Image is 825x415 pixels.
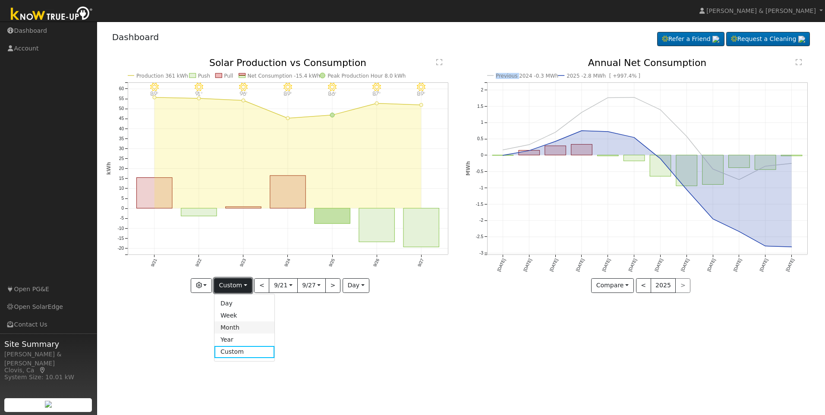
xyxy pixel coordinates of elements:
circle: onclick="" [633,96,636,99]
text: 40 [119,126,124,131]
rect: onclick="" [598,155,619,156]
rect: onclick="" [729,155,750,168]
i: 9/21 - Clear [150,83,159,91]
rect: onclick="" [270,176,305,208]
circle: onclick="" [764,245,767,248]
p: 89° [147,91,162,96]
rect: onclick="" [403,208,439,247]
circle: onclick="" [375,102,378,105]
rect: onclick="" [225,207,261,208]
circle: onclick="" [152,96,156,99]
rect: onclick="" [650,155,671,176]
button: Compare [591,278,634,293]
text: -5 [120,216,124,221]
rect: onclick="" [755,155,776,170]
text: 9/26 [372,258,380,268]
text: 9/22 [194,258,202,268]
text: -1 [479,185,483,190]
text: 0 [481,153,483,157]
a: Month [214,321,274,333]
text: 1 [481,120,483,125]
text: 9/27 [417,258,425,268]
circle: onclick="" [711,167,715,171]
a: Year [214,333,274,346]
a: Custom [214,346,274,358]
text: 0.5 [477,137,483,141]
text: Solar Production vs Consumption [209,57,366,68]
rect: onclick="" [545,146,566,155]
text: Pull [224,73,233,79]
circle: onclick="" [659,157,662,160]
text: [DATE] [523,258,532,272]
circle: onclick="" [580,129,583,132]
i: 9/23 - Clear [239,83,248,91]
rect: onclick="" [181,208,216,216]
text: Production 361 kWh [136,73,188,79]
circle: onclick="" [554,131,557,134]
rect: onclick="" [315,208,350,224]
circle: onclick="" [242,99,245,102]
circle: onclick="" [711,217,715,221]
img: retrieve [45,401,52,408]
text: -2 [479,218,483,223]
a: Day [214,297,274,309]
rect: onclick="" [781,155,803,156]
circle: onclick="" [737,230,741,233]
span: [PERSON_NAME] & [PERSON_NAME] [706,7,816,14]
text: 55 [119,96,124,101]
text: [DATE] [549,258,559,272]
text: 50 [119,107,124,111]
button: day [343,278,369,293]
p: 89° [414,91,429,96]
rect: onclick="" [136,178,172,208]
text:  [436,59,442,66]
rect: onclick="" [676,155,697,186]
text: [DATE] [496,258,506,272]
circle: onclick="" [764,164,767,168]
circle: onclick="" [737,178,741,182]
text: 2025 -2.8 MWh [ +997.4% ] [567,73,640,79]
circle: onclick="" [606,96,610,100]
rect: onclick="" [359,208,394,242]
text: -10 [117,226,124,231]
button: < [254,278,269,293]
button: < [636,278,651,293]
text: -2.5 [476,235,484,239]
a: Dashboard [112,32,159,42]
text: -3 [479,251,483,255]
circle: onclick="" [330,113,334,117]
rect: onclick="" [623,155,645,161]
text: MWh [465,161,471,176]
p: 86° [324,91,340,96]
text: Peak Production Hour 8.0 kWh [327,73,406,79]
text: Previous 2024 -0.3 MWh [496,73,558,79]
text: 60 [119,86,124,91]
div: System Size: 10.01 kW [4,373,92,382]
text: -0.5 [476,169,484,174]
circle: onclick="" [419,103,423,107]
text: [DATE] [733,258,743,272]
text: [DATE] [785,258,795,272]
circle: onclick="" [527,143,531,147]
div: [PERSON_NAME] & [PERSON_NAME] [4,350,92,368]
circle: onclick="" [580,111,583,114]
i: 9/22 - Clear [195,83,203,91]
text: 2 [481,88,483,92]
text: [DATE] [601,258,611,272]
button: 9/21 [269,278,297,293]
circle: onclick="" [685,135,689,138]
a: Request a Cleaning [726,32,810,47]
button: Custom [214,278,252,293]
i: 9/27 - Clear [417,83,425,91]
circle: onclick="" [685,188,689,191]
text: [DATE] [680,258,690,272]
img: retrieve [798,36,805,43]
text: 25 [119,156,124,161]
text: 9/24 [283,258,291,268]
circle: onclick="" [606,130,610,133]
rect: onclick="" [571,145,592,155]
i: 9/24 - Clear [283,83,292,91]
text: [DATE] [706,258,716,272]
i: 9/26 - Clear [372,83,381,91]
text: Push [198,73,210,79]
